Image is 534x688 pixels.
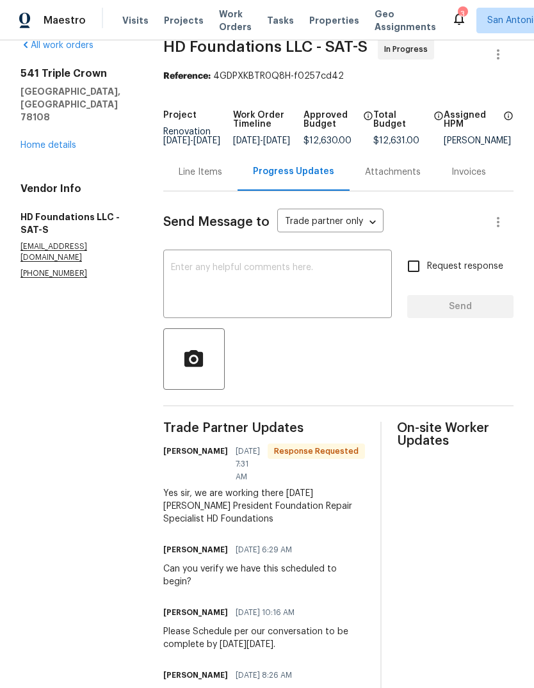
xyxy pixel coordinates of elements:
[233,136,290,145] span: -
[236,606,295,619] span: [DATE] 10:16 AM
[427,260,503,273] span: Request response
[309,14,359,27] span: Properties
[433,111,444,136] span: The total cost of line items that have been proposed by Opendoor. This sum includes line items th...
[363,111,373,136] span: The total cost of line items that have been approved by both Opendoor and the Trade Partner. This...
[20,182,133,195] h4: Vendor Info
[277,212,384,233] div: Trade partner only
[163,70,514,83] div: 4GDPXKBTR0Q8H-f0257cd42
[122,14,149,27] span: Visits
[163,669,228,682] h6: [PERSON_NAME]
[163,625,365,651] div: Please Schedule per our conversation to be complete by [DATE][DATE].
[163,216,270,228] span: Send Message to
[179,166,222,179] div: Line Items
[233,111,303,129] h5: Work Order Timeline
[163,39,368,54] span: HD Foundations LLC - SAT-S
[444,111,499,129] h5: Assigned HPM
[163,422,365,435] span: Trade Partner Updates
[219,8,252,33] span: Work Orders
[163,72,211,81] b: Reference:
[20,67,133,80] h2: 541 Triple Crown
[303,111,359,129] h5: Approved Budget
[193,136,220,145] span: [DATE]
[163,543,228,556] h6: [PERSON_NAME]
[164,14,204,27] span: Projects
[233,136,260,145] span: [DATE]
[384,43,433,56] span: In Progress
[397,422,514,447] span: On-site Worker Updates
[20,41,93,50] a: All work orders
[20,243,87,262] chrome_annotation: [EMAIL_ADDRESS][DOMAIN_NAME]
[20,211,133,236] h5: HD Foundations LLC - SAT-S
[365,166,421,179] div: Attachments
[458,8,467,20] div: 3
[163,487,365,525] div: Yes sir, we are working there [DATE] [PERSON_NAME] President Foundation Repair Specialist HD Foun...
[163,445,228,458] h6: [PERSON_NAME]
[20,85,133,124] h5: [GEOGRAPHIC_DATA], [GEOGRAPHIC_DATA] 78108
[20,269,87,278] chrome_annotation: [PHONE_NUMBER]
[163,606,228,619] h6: [PERSON_NAME]
[267,16,294,25] span: Tasks
[163,136,220,145] span: -
[373,111,429,129] h5: Total Budget
[163,111,197,120] h5: Project
[20,141,76,150] a: Home details
[253,165,334,178] div: Progress Updates
[263,136,290,145] span: [DATE]
[269,445,364,458] span: Response Requested
[163,136,190,145] span: [DATE]
[236,669,292,682] span: [DATE] 8:26 AM
[163,127,220,145] span: Renovation
[444,136,514,145] div: [PERSON_NAME]
[451,166,486,179] div: Invoices
[236,543,292,556] span: [DATE] 6:29 AM
[163,563,365,588] div: Can you verify we have this scheduled to begin?
[375,8,436,33] span: Geo Assignments
[303,136,352,145] span: $12,630.00
[236,445,260,483] span: [DATE] 7:31 AM
[373,136,419,145] span: $12,631.00
[44,14,86,27] span: Maestro
[503,111,514,136] span: The hpm assigned to this work order.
